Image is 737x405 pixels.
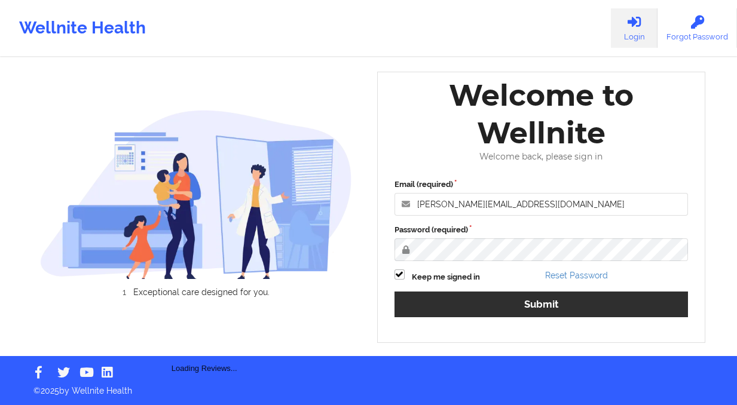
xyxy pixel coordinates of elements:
p: © 2025 by Wellnite Health [25,376,712,397]
label: Password (required) [395,224,689,236]
a: Forgot Password [658,8,737,48]
a: Login [611,8,658,48]
button: Submit [395,292,689,317]
label: Email (required) [395,179,689,191]
li: Exceptional care designed for you. [51,287,352,297]
div: Welcome back, please sign in [386,152,697,162]
div: Welcome to Wellnite [386,76,697,152]
label: Keep me signed in [412,271,480,283]
img: wellnite-auth-hero_200.c722682e.png [40,109,352,279]
div: Loading Reviews... [40,317,369,375]
input: Email address [395,193,689,216]
a: Reset Password [545,271,608,280]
